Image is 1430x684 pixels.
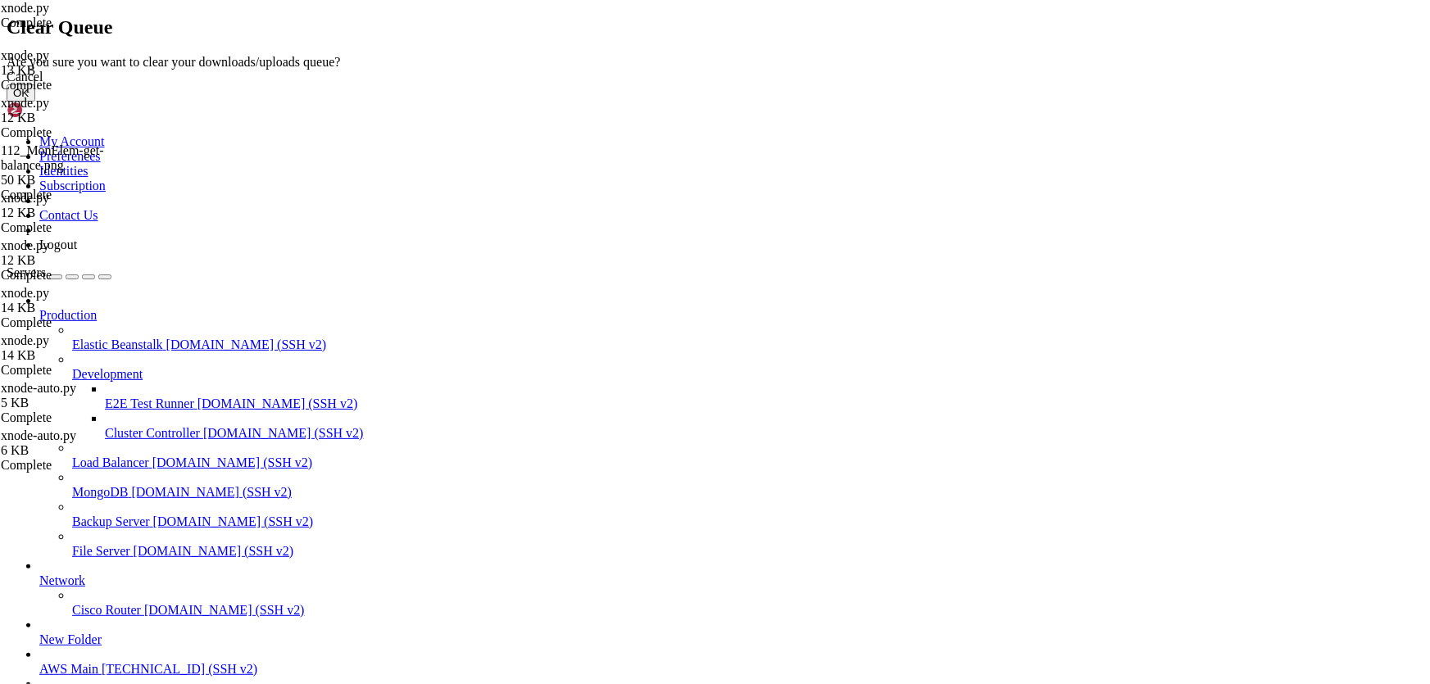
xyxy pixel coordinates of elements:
x-row: 'delete [pattern]' - Delete all processes matching the pattern (e.g. HOT, [PERSON_NAME], Wave) [7,466,1217,480]
div: 50 KB [1,173,164,188]
div: Complete [1,410,164,425]
span: 112_MonElem-get-balance.png [1,143,104,172]
x-row: |------------------------------------------------------------------------------------------------... [7,48,1217,62]
x-row: Active Processes: [7,229,1217,243]
span: xnode.py [1,48,164,78]
div: Complete [1,16,164,30]
div: 13 KB [1,63,164,78]
span: xnode.py [1,48,49,62]
x-row: ------| [7,62,1217,76]
x-row: 't' - Sort by time of next claim [7,438,1217,452]
span: xnode.py [1,191,49,205]
x-row: ------| [7,118,1217,132]
x-row: Running Wallet Processes: [7,243,1217,257]
span: xnode.py [1,96,49,110]
span: 112_MonElem-get-balance.png [1,143,164,188]
span: xnode.py [1,1,49,15]
div: Complete [1,188,164,202]
x-row: : $ [7,564,1217,578]
x-row: ------| [7,285,1217,299]
div: Complete [1,268,164,283]
x-row: Deactivating virtual environment... [7,550,1217,564]
x-row: | [7,174,1217,188]
x-row: 'exit' or hit enter - Exit the program [7,508,1217,522]
div: 12 KB [1,111,164,125]
x-row: |------------------------------------------------------------------------------------------------... [7,271,1217,285]
span: xnode.py [1,333,49,347]
x-row: 'delete [ID]' - Delete process by number (e.g. single ID - '1', range '1-3' or multiple '1,3') [7,452,1217,466]
x-row: Options: [7,424,1217,438]
x-row: |------------------------------------------------------------------------------------------------... [7,188,1217,202]
span: xnode.py [1,286,164,315]
x-row: 'status [ID]' - Show the last 20 balances and status of the selected process [7,480,1217,494]
x-row: | [7,90,1217,104]
x-row: | [7,313,1217,327]
x-row: ------| [7,202,1217,215]
div: Complete [1,458,164,473]
x-row: | ID | Wallet Name | Balance | Profit/Hour | Next Claim | Status [7,299,1217,313]
x-row: | [7,146,1217,160]
x-row: |------------------------------------------------------------------------------------------------... [7,104,1217,118]
div: Complete [1,125,164,140]
span: xnode-auto.py [1,381,76,395]
div: 14 KB [1,301,164,315]
x-row: | 1 | Telegram:[PERSON_NAME] | None | | None | Log file missing [7,132,1217,146]
x-row: |------------------------------------------------------------------------------------------------... [7,383,1217,396]
x-row: ------| [7,341,1217,355]
div: 14 KB [1,348,164,363]
div: (40, 40) [283,564,289,578]
span: xnode.py [1,96,164,125]
div: Complete [1,315,164,330]
x-row: | ID | Wallet Name | Balance | Profit/Hour | Next Claim | Status [7,76,1217,90]
x-row: 'logs [ID] [lines]' - Show the last 'n' lines of PM2 logs for the process (default: 30) [7,494,1217,508]
div: 6 KB [1,443,164,458]
span: ~/HotWalletBot [164,564,256,577]
x-row: | 3 | HOT:Edit | 617.111126 | 0.05 | [DATE] - 08:19 | Successful Claim: Next claim 12h 0m to fill... [7,355,1217,369]
div: Complete [1,363,164,378]
span: xnode.py [1,286,49,300]
div: 5 KB [1,396,164,410]
span: xnode-auto.py [1,428,76,442]
span: xnode.py [1,238,164,268]
span: xnode-auto.py [1,428,164,458]
span: xnode.py [1,333,164,363]
span: xnode.py [1,238,49,252]
div: Complete [1,220,164,235]
x-row: | [7,369,1217,383]
x-row: | 2 | XNODE:Phil | 20.0 | 43560.0 | [DATE] - 06:43 | Pre-claim wait 336.0 min (> 5); sleeping 343... [7,160,1217,174]
div: 12 KB [1,206,164,220]
span: xnode-auto.py [1,381,164,410]
x-row: Stopped Wallet Processes: [7,20,1217,34]
span: ubuntu@ip-172-31-22-165 [7,564,157,577]
x-row: ------| [7,396,1217,410]
x-row: Enter your choice: [7,536,1217,550]
div: 12 KB [1,253,164,268]
x-row: Inactive Processes: [7,7,1217,20]
span: xnode.py [1,191,164,220]
div: Complete [1,78,164,93]
x-row: |------------------------------------------------------------------------------------------------... [7,327,1217,341]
